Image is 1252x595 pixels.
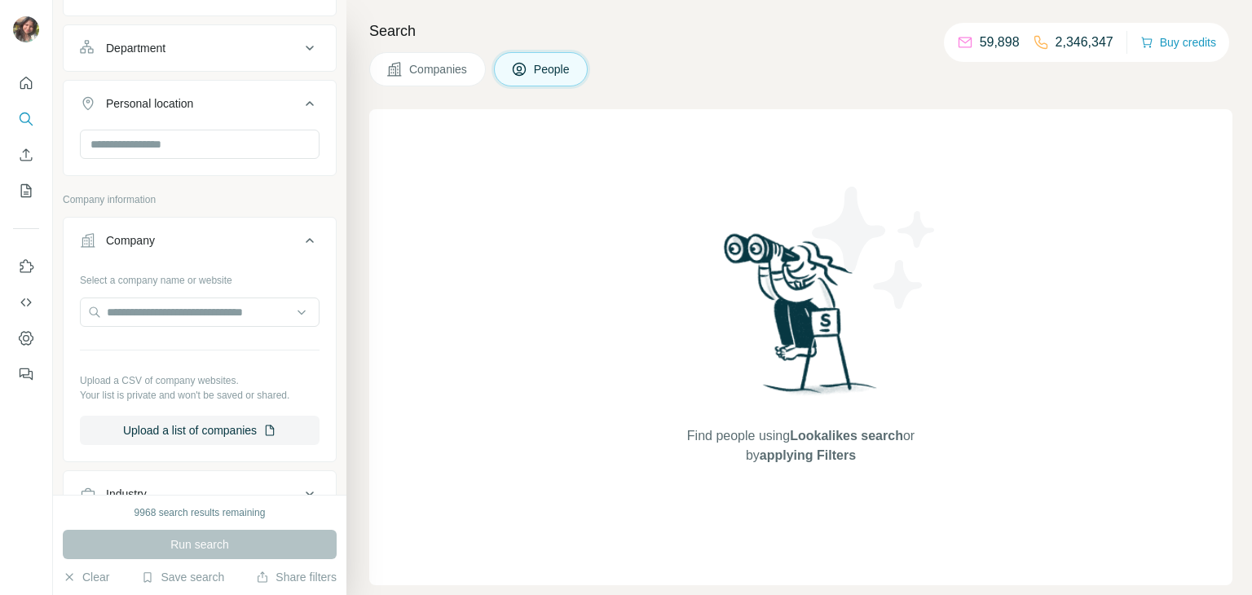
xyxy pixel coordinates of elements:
[64,221,336,267] button: Company
[106,486,147,502] div: Industry
[790,429,903,443] span: Lookalikes search
[13,324,39,353] button: Dashboard
[256,569,337,585] button: Share filters
[409,61,469,77] span: Companies
[80,373,320,388] p: Upload a CSV of company websites.
[1056,33,1113,52] p: 2,346,347
[63,192,337,207] p: Company information
[80,388,320,403] p: Your list is private and won't be saved or shared.
[106,232,155,249] div: Company
[134,505,266,520] div: 9968 search results remaining
[106,40,165,56] div: Department
[13,288,39,317] button: Use Surfe API
[670,426,931,465] span: Find people using or by
[13,68,39,98] button: Quick start
[980,33,1020,52] p: 59,898
[534,61,571,77] span: People
[13,140,39,170] button: Enrich CSV
[63,569,109,585] button: Clear
[760,448,856,462] span: applying Filters
[64,84,336,130] button: Personal location
[13,104,39,134] button: Search
[64,29,336,68] button: Department
[801,174,948,321] img: Surfe Illustration - Stars
[13,176,39,205] button: My lists
[80,267,320,288] div: Select a company name or website
[64,474,336,513] button: Industry
[369,20,1232,42] h4: Search
[13,359,39,389] button: Feedback
[716,229,886,411] img: Surfe Illustration - Woman searching with binoculars
[106,95,193,112] div: Personal location
[1140,31,1216,54] button: Buy credits
[13,252,39,281] button: Use Surfe on LinkedIn
[13,16,39,42] img: Avatar
[80,416,320,445] button: Upload a list of companies
[141,569,224,585] button: Save search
